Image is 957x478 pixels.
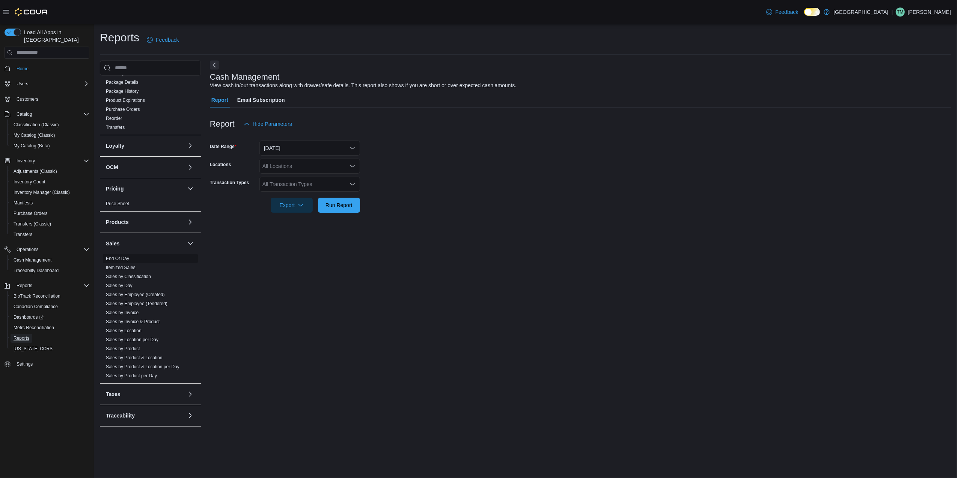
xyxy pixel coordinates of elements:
[763,5,801,20] a: Feedback
[11,141,89,150] span: My Catalog (Beta)
[186,390,195,399] button: Taxes
[14,64,32,73] a: Home
[2,94,92,104] button: Customers
[106,115,122,121] span: Reorder
[8,219,92,229] button: Transfers (Classic)
[106,328,142,333] a: Sales by Location
[210,180,249,186] label: Transaction Types
[17,66,29,72] span: Home
[11,230,35,239] a: Transfers
[8,120,92,130] button: Classification (Classic)
[100,30,139,45] h1: Reports
[318,198,360,213] button: Run Report
[11,141,53,150] a: My Catalog (Beta)
[106,163,118,171] h3: OCM
[106,142,124,150] h3: Loyalty
[106,218,129,226] h3: Products
[11,177,89,186] span: Inventory Count
[908,8,951,17] p: [PERSON_NAME]
[17,158,35,164] span: Inventory
[14,221,51,227] span: Transfers (Classic)
[14,245,89,254] span: Operations
[14,335,29,341] span: Reports
[106,125,125,130] a: Transfers
[156,36,179,44] span: Feedback
[11,302,89,311] span: Canadian Compliance
[106,346,140,351] a: Sales by Product
[106,412,135,419] h3: Traceability
[11,313,47,322] a: Dashboards
[8,166,92,177] button: Adjustments (Classic)
[186,239,195,248] button: Sales
[11,313,89,322] span: Dashboards
[8,322,92,333] button: Metrc Reconciliation
[14,360,36,369] a: Settings
[14,231,32,237] span: Transfers
[106,412,184,419] button: Traceability
[11,209,89,218] span: Purchase Orders
[11,131,89,140] span: My Catalog (Classic)
[106,89,139,94] a: Package History
[106,346,140,352] span: Sales by Product
[17,111,32,117] span: Catalog
[210,120,235,129] h3: Report
[8,130,92,141] button: My Catalog (Classic)
[350,181,356,187] button: Open list of options
[17,96,38,102] span: Customers
[210,61,219,70] button: Next
[5,60,89,389] nav: Complex example
[14,156,89,165] span: Inventory
[106,256,129,262] span: End Of Day
[106,124,125,130] span: Transfers
[17,361,33,367] span: Settings
[8,229,92,240] button: Transfers
[11,230,89,239] span: Transfers
[14,132,55,138] span: My Catalog (Classic)
[106,256,129,261] a: End Of Day
[11,167,89,176] span: Adjustments (Classic)
[106,240,120,247] h3: Sales
[14,189,70,195] span: Inventory Manager (Classic)
[106,80,139,85] a: Package Details
[896,8,905,17] div: Tre Mace
[14,245,42,254] button: Operations
[11,323,57,332] a: Metrc Reconciliation
[804,8,820,16] input: Dark Mode
[106,373,157,379] span: Sales by Product per Day
[100,24,201,135] div: Inventory
[106,373,157,378] a: Sales by Product per Day
[259,141,360,156] button: [DATE]
[2,280,92,291] button: Reports
[21,29,89,44] span: Load All Apps in [GEOGRAPHIC_DATA]
[11,302,61,311] a: Canadian Compliance
[14,210,48,216] span: Purchase Orders
[891,8,893,17] p: |
[106,142,184,150] button: Loyalty
[106,319,160,324] a: Sales by Invoice & Product
[106,116,122,121] a: Reorder
[11,266,89,275] span: Traceabilty Dashboard
[14,359,89,369] span: Settings
[2,244,92,255] button: Operations
[106,355,163,360] a: Sales by Product & Location
[14,94,89,104] span: Customers
[14,268,59,274] span: Traceabilty Dashboard
[106,274,151,279] a: Sales by Classification
[106,185,184,192] button: Pricing
[14,281,89,290] span: Reports
[106,79,139,85] span: Package Details
[11,256,54,265] a: Cash Management
[106,337,158,343] span: Sales by Location per Day
[11,167,60,176] a: Adjustments (Classic)
[14,257,51,263] span: Cash Management
[11,120,62,129] a: Classification (Classic)
[14,64,89,73] span: Home
[17,283,32,289] span: Reports
[211,92,228,107] span: Report
[15,8,48,16] img: Cova
[11,292,63,301] a: BioTrack Reconciliation
[8,208,92,219] button: Purchase Orders
[106,201,129,206] a: Price Sheet
[14,304,58,310] span: Canadian Compliance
